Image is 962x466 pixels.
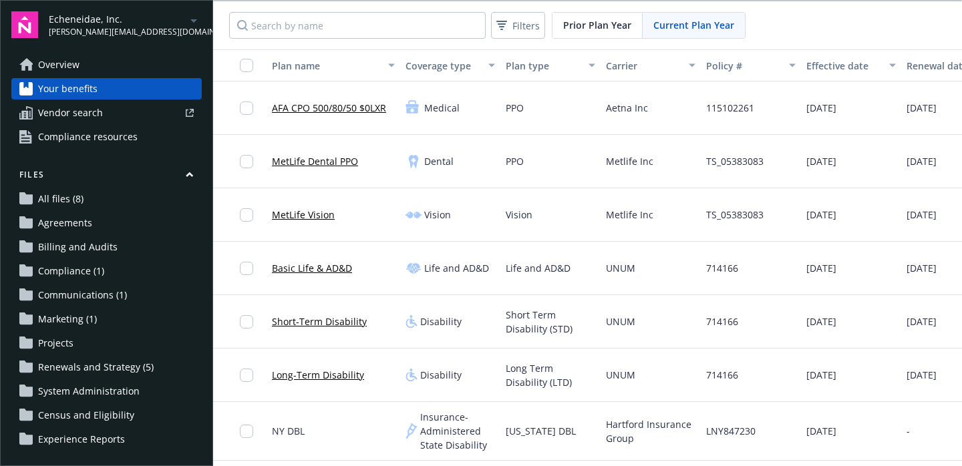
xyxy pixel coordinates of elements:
a: Basic Life & AD&D [272,261,352,275]
input: Toggle Row Selected [240,425,253,438]
span: [DATE] [806,261,836,275]
button: Policy # [701,49,801,81]
span: Agreements [38,212,92,234]
span: Current Plan Year [653,18,734,32]
span: Dental [424,154,454,168]
div: Policy # [706,59,781,73]
span: LNY847230 [706,424,756,438]
button: Effective date [801,49,901,81]
input: Toggle Row Selected [240,262,253,275]
span: Disability [420,314,462,328]
button: Filters [491,12,545,39]
span: [DATE] [907,314,937,328]
span: Census and Eligibility [38,405,134,426]
span: Prior Plan Year [563,18,631,32]
button: Carrier [601,49,701,81]
span: Projects [38,332,73,354]
a: Vendor search [11,102,202,124]
span: Experience Reports [38,429,125,450]
span: Vision [424,208,451,222]
span: Insurance-Administered State Disability [420,410,495,452]
a: Renewals and Strategy (5) [11,357,202,378]
span: 714166 [706,368,738,382]
span: PPO [506,154,524,168]
span: [DATE] [907,154,937,168]
span: System Administration [38,381,140,402]
span: Short Term Disability (STD) [506,308,595,336]
span: Renewals and Strategy (5) [38,357,154,378]
span: [DATE] [806,368,836,382]
img: navigator-logo.svg [11,11,38,38]
span: Marketing (1) [38,308,97,330]
span: Life and AD&D [506,261,571,275]
input: Toggle Row Selected [240,369,253,382]
a: MetLife Vision [272,208,335,222]
span: Aetna Inc [606,101,648,115]
span: Disability [420,368,462,382]
a: AFA CPO 500/80/50 $0LXR [272,101,386,115]
input: Toggle Row Selected [240,155,253,168]
span: TS_05383083 [706,154,764,168]
div: Carrier [606,59,681,73]
span: 714166 [706,314,738,328]
button: Coverage type [400,49,500,81]
span: TS_05383083 [706,208,764,222]
input: Toggle Row Selected [240,101,253,115]
span: [PERSON_NAME][EMAIL_ADDRESS][DOMAIN_NAME] [49,26,186,38]
span: [DATE] [806,101,836,115]
div: Plan type [506,59,581,73]
a: MetLife Dental PPO [272,154,358,168]
span: [US_STATE] DBL [506,424,576,438]
button: Plan name [267,49,400,81]
a: Your benefits [11,78,202,99]
a: arrowDropDown [186,12,202,28]
a: Projects [11,332,202,354]
input: Select all [240,59,253,72]
span: Filters [512,19,540,33]
span: PPO [506,101,524,115]
span: Metlife Inc [606,154,653,168]
span: [DATE] [907,368,937,382]
a: Agreements [11,212,202,234]
input: Toggle Row Selected [240,208,253,222]
div: Coverage type [406,59,480,73]
span: Life and AD&D [424,261,489,275]
span: Metlife Inc [606,208,653,222]
span: Filters [494,16,542,35]
button: Echeneidae, Inc.[PERSON_NAME][EMAIL_ADDRESS][DOMAIN_NAME]arrowDropDown [49,11,202,38]
span: All files (8) [38,188,84,210]
a: Marketing (1) [11,308,202,330]
span: Compliance resources [38,126,138,148]
a: Census and Eligibility [11,405,202,426]
a: All files (8) [11,188,202,210]
span: Overview [38,54,79,75]
span: [DATE] [806,314,836,328]
span: UNUM [606,368,635,382]
span: Communications (1) [38,284,127,306]
a: System Administration [11,381,202,402]
span: Billing and Audits [38,236,118,258]
a: Communications (1) [11,284,202,306]
a: Overview [11,54,202,75]
span: Compliance (1) [38,260,104,282]
span: NY DBL [272,424,305,438]
div: Effective date [806,59,881,73]
a: Short-Term Disability [272,314,367,328]
a: Billing and Audits [11,236,202,258]
span: [DATE] [907,208,937,222]
span: Hartford Insurance Group [606,417,695,445]
input: Search by name [229,12,486,39]
span: [DATE] [806,208,836,222]
span: [DATE] [806,154,836,168]
span: - [907,424,910,438]
span: [DATE] [806,424,836,438]
span: UNUM [606,261,635,275]
span: Echeneidae, Inc. [49,12,186,26]
button: Plan type [500,49,601,81]
span: 115102261 [706,101,754,115]
button: Files [11,169,202,186]
a: Compliance resources [11,126,202,148]
span: Vendor search [38,102,103,124]
a: Experience Reports [11,429,202,450]
a: Compliance (1) [11,260,202,282]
